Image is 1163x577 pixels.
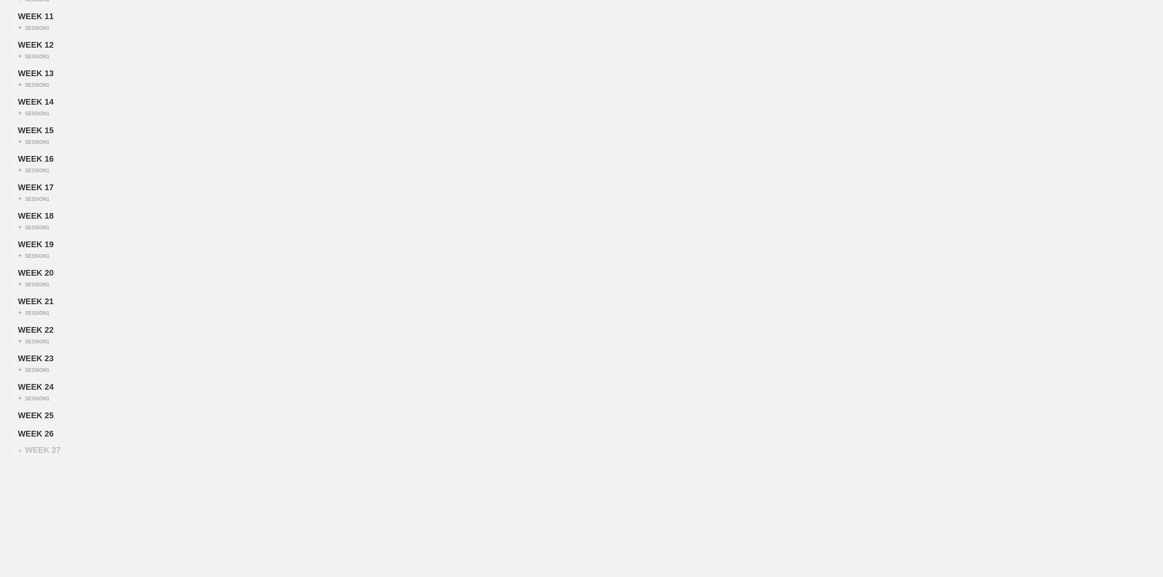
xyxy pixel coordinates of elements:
span: WEEK 16 [18,154,54,163]
div: SESSION 1 [18,167,49,174]
span: + [18,366,22,373]
span: WEEK 14 [18,97,54,106]
span: + [18,395,22,401]
span: WEEK 22 [18,325,54,334]
div: SESSION 1 [18,338,49,345]
span: WEEK 19 [18,240,54,249]
div: SESSION 1 [18,81,49,88]
div: SESSION 1 [18,195,49,202]
span: WEEK 26 [18,429,54,438]
span: WEEK 11 [18,12,54,21]
span: WEEK 20 [18,268,54,277]
div: WEEK 27 [18,445,61,455]
div: SESSION 1 [18,309,49,316]
div: SESSION 1 [18,53,49,60]
div: SESSION 1 [18,281,49,288]
span: WEEK 25 [18,411,54,420]
span: + [18,195,22,202]
span: WEEK 15 [18,126,54,135]
div: SESSION 1 [18,395,49,402]
div: SESSION 1 [18,110,49,117]
span: WEEK 17 [18,183,54,192]
iframe: Chat Widget [1122,538,1163,577]
span: WEEK 18 [18,211,54,220]
span: + [18,252,22,259]
span: WEEK 21 [18,297,54,306]
span: + [18,81,22,88]
span: + [18,281,22,287]
span: WEEK 23 [18,354,54,363]
div: SESSION 1 [18,366,49,373]
span: + [18,447,22,454]
span: + [18,53,22,59]
span: + [18,110,22,116]
span: WEEK 12 [18,40,54,49]
div: SESSION 1 [18,252,49,259]
span: + [18,167,22,173]
span: + [18,24,22,31]
span: + [18,224,22,230]
span: WEEK 24 [18,382,54,391]
div: SESSION 1 [18,24,49,31]
span: WEEK 13 [18,69,54,78]
span: + [18,138,22,145]
div: SESSION 1 [18,224,49,231]
span: + [18,309,22,316]
div: SESSION 1 [18,138,49,145]
span: + [18,338,22,344]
